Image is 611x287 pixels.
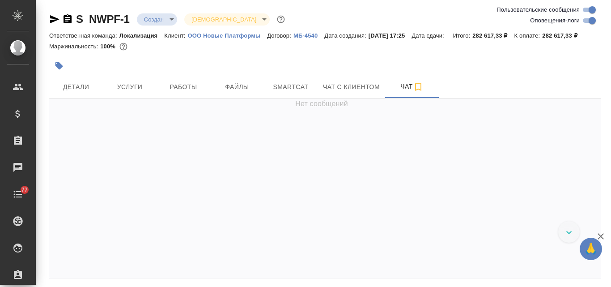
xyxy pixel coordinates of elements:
[269,81,312,93] span: Smartcat
[472,32,514,39] p: 282 617,33 ₽
[324,32,368,39] p: Дата создания:
[583,240,598,258] span: 🙏
[275,13,287,25] button: Доп статусы указывают на важность/срочность заказа
[108,81,151,93] span: Услуги
[141,16,166,23] button: Создан
[49,32,119,39] p: Ответственная команда:
[49,43,100,50] p: Маржинальность:
[188,31,267,39] a: ООО Новые Платформы
[49,56,69,76] button: Добавить тэг
[118,41,129,52] button: 0.00 RUB;
[496,5,580,14] span: Пользовательские сообщения
[188,32,267,39] p: ООО Новые Платформы
[267,32,293,39] p: Договор:
[216,81,259,93] span: Файлы
[293,32,324,39] p: МБ-4540
[390,81,433,92] span: Чат
[323,81,380,93] span: Чат с клиентом
[514,32,543,39] p: К оплате:
[2,183,34,206] a: 77
[76,13,130,25] a: S_NWPF-1
[16,185,33,194] span: 77
[530,16,580,25] span: Оповещения-логи
[162,81,205,93] span: Работы
[55,81,98,93] span: Детали
[413,81,424,92] svg: Подписаться
[100,43,118,50] p: 100%
[580,238,602,260] button: 🙏
[62,14,73,25] button: Скопировать ссылку
[453,32,472,39] p: Итого:
[164,32,187,39] p: Клиент:
[369,32,412,39] p: [DATE] 17:25
[189,16,259,23] button: [DEMOGRAPHIC_DATA]
[542,32,584,39] p: 282 617,33 ₽
[184,13,270,26] div: Создан
[293,31,324,39] a: МБ-4540
[137,13,177,26] div: Создан
[119,32,165,39] p: Локализация
[295,99,348,109] span: Нет сообщений
[412,32,446,39] p: Дата сдачи:
[49,14,60,25] button: Скопировать ссылку для ЯМессенджера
